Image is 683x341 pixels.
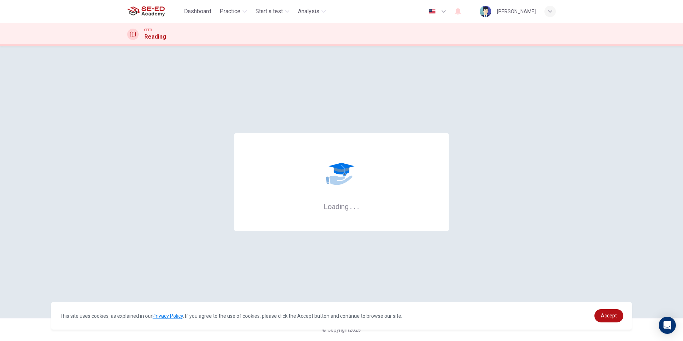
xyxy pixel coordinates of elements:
a: Privacy Policy [153,313,183,319]
button: Start a test [253,5,292,18]
span: CEFR [144,28,152,33]
a: dismiss cookie message [594,309,623,322]
div: cookieconsent [51,302,632,330]
a: SE-ED Academy logo [127,4,181,19]
span: Practice [220,7,240,16]
span: © Copyright 2025 [322,327,361,333]
button: Practice [217,5,250,18]
span: This site uses cookies, as explained in our . If you agree to the use of cookies, please click th... [60,313,402,319]
h6: . [357,200,359,212]
img: Profile picture [480,6,491,17]
button: Dashboard [181,5,214,18]
button: Analysis [295,5,329,18]
h6: . [353,200,356,212]
h1: Reading [144,33,166,41]
span: Analysis [298,7,319,16]
img: en [428,9,437,14]
span: Start a test [255,7,283,16]
div: Open Intercom Messenger [659,317,676,334]
h6: . [350,200,352,212]
span: Accept [601,313,617,318]
span: Dashboard [184,7,211,16]
h6: Loading [324,202,359,211]
img: SE-ED Academy logo [127,4,165,19]
div: [PERSON_NAME] [497,7,536,16]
